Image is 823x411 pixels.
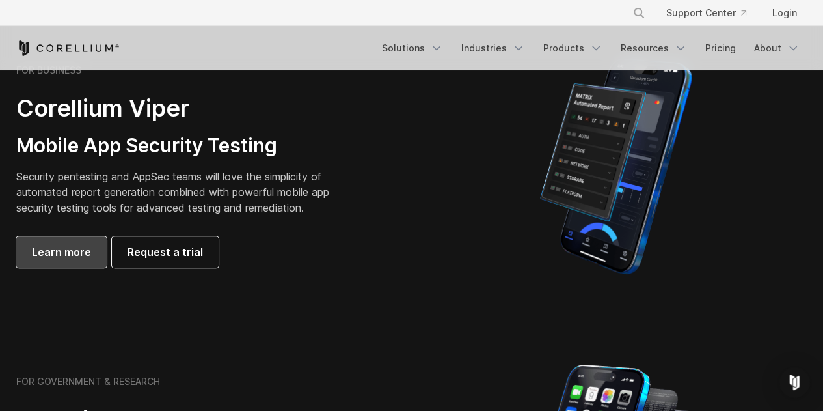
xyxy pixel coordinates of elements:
[16,376,160,388] h6: FOR GOVERNMENT & RESEARCH
[32,244,91,260] span: Learn more
[746,36,807,60] a: About
[374,36,451,60] a: Solutions
[128,244,203,260] span: Request a trial
[762,1,807,25] a: Login
[453,36,533,60] a: Industries
[627,1,651,25] button: Search
[16,40,120,56] a: Corellium Home
[16,134,349,158] h3: Mobile App Security Testing
[697,36,744,60] a: Pricing
[518,52,714,280] img: Corellium MATRIX automated report on iPhone showing app vulnerability test results across securit...
[16,169,349,216] p: Security pentesting and AppSec teams will love the simplicity of automated report generation comb...
[374,36,807,60] div: Navigation Menu
[535,36,610,60] a: Products
[16,236,107,268] a: Learn more
[16,94,349,123] h2: Corellium Viper
[613,36,695,60] a: Resources
[656,1,757,25] a: Support Center
[112,236,219,268] a: Request a trial
[617,1,807,25] div: Navigation Menu
[779,367,810,398] div: Open Intercom Messenger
